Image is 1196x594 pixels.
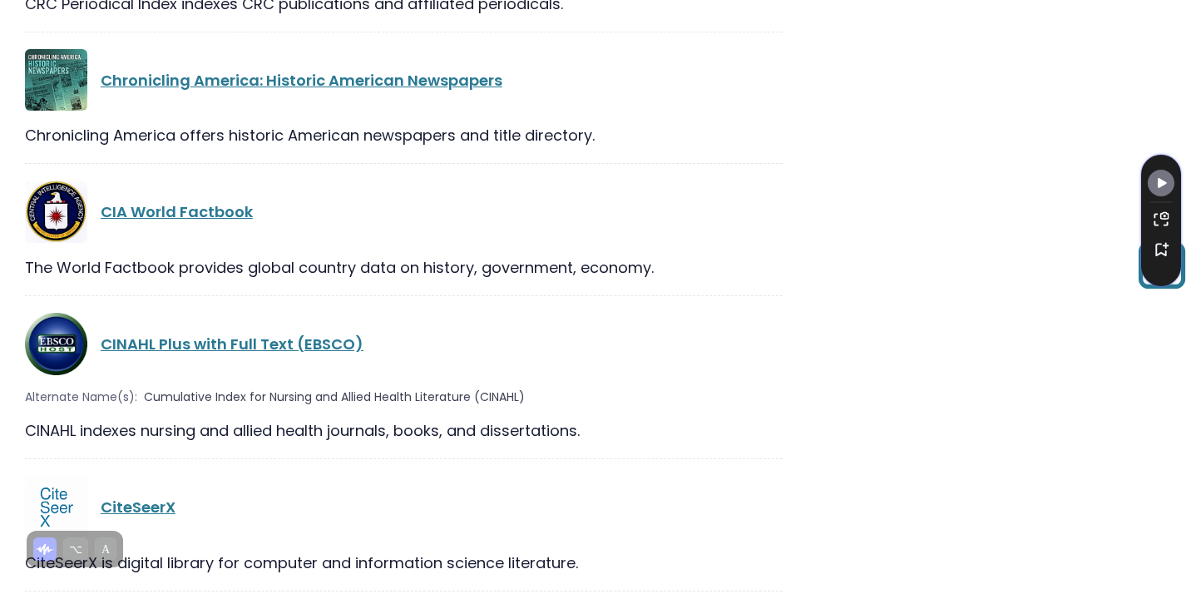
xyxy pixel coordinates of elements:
[25,389,137,406] span: Alternate Name(s):
[25,124,783,146] div: Chronicling America offers historic American newspapers and title directory.
[144,389,525,406] span: Cumulative Index for Nursing and Allied Health Literature (CINAHL)
[101,334,363,354] a: CINAHL Plus with Full Text (EBSCO)
[25,552,783,574] div: CiteSeerX is digital library for computer and information science literature.
[25,256,783,279] div: The World Factbook provides global country data on history, government, economy.
[101,201,253,222] a: CIA World Factbook
[1132,250,1192,280] a: Back to Top
[25,419,783,442] div: CINAHL indexes nursing and allied health journals, books, and dissertations.
[101,497,175,517] a: CiteSeerX
[101,70,502,91] a: Chronicling America: Historic American Newspapers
